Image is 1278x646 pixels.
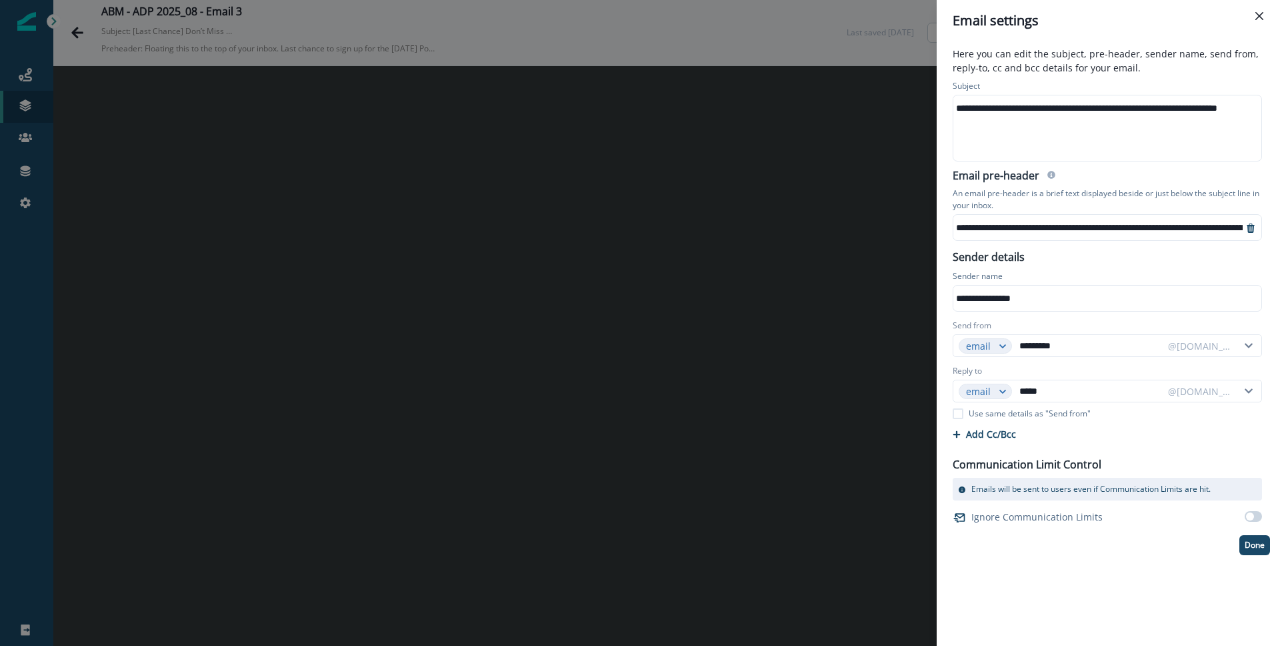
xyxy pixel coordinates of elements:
div: @[DOMAIN_NAME] [1168,339,1232,353]
h2: Email pre-header [953,170,1039,185]
button: Done [1239,535,1270,555]
p: Use same details as "Send from" [969,408,1091,420]
label: Reply to [953,365,982,377]
div: email [966,384,993,398]
p: Emails will be sent to users even if Communication Limits are hit. [971,483,1211,495]
label: Send from [953,320,991,332]
p: Sender details [945,246,1033,265]
button: Close [1249,5,1270,27]
p: Sender name [953,270,1003,285]
p: Done [1245,541,1265,550]
svg: remove-preheader [1245,223,1256,234]
p: Subject [953,80,980,95]
p: Ignore Communication Limits [971,510,1103,524]
p: Here you can edit the subject, pre-header, sender name, send from, reply-to, cc and bcc details f... [945,47,1270,77]
div: email [966,339,993,353]
p: An email pre-header is a brief text displayed beside or just below the subject line in your inbox. [953,185,1262,214]
button: Add Cc/Bcc [953,428,1016,440]
div: @[DOMAIN_NAME] [1168,384,1232,398]
p: Communication Limit Control [953,456,1101,472]
div: Email settings [953,11,1262,31]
